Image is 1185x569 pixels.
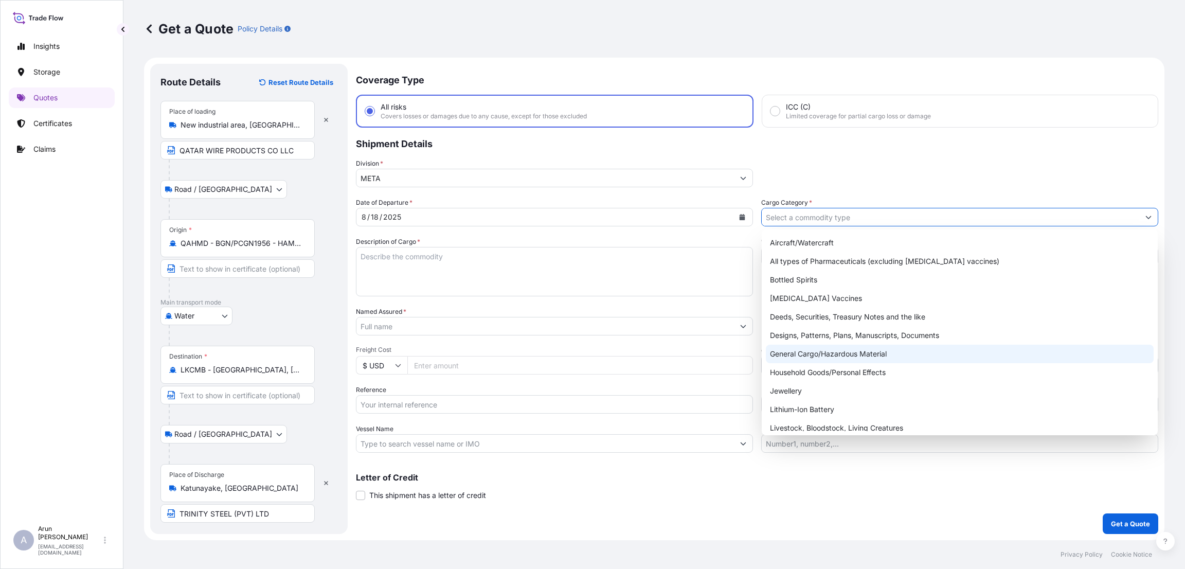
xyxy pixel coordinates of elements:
label: Marks & Numbers [761,424,814,434]
div: [MEDICAL_DATA] Vaccines [766,289,1154,308]
p: Get a Quote [144,21,234,37]
label: Reference [356,385,386,395]
button: Select transport [160,307,232,325]
label: CIF Markup [761,346,795,356]
input: Destination [181,365,302,375]
input: Text to appear on certificate [160,141,315,159]
button: Select transport [160,425,287,443]
div: % [761,356,781,375]
div: Jewellery [766,382,1154,400]
span: Duty Cost [761,385,1158,393]
span: A [21,535,27,545]
span: Commercial Invoice Value [761,237,1158,245]
span: Date of Departure [356,198,412,208]
div: Place of Discharge [169,471,224,479]
p: Shipment Details [356,128,1158,158]
input: Type to search division [356,169,734,187]
div: / [380,211,382,223]
div: Aircraft/Watercraft [766,234,1154,252]
label: Vessel Name [356,424,393,434]
input: Number1, number2,... [761,434,1158,453]
div: Bottled Spirits [766,271,1154,289]
p: Quotes [33,93,58,103]
input: Text to appear on certificate [160,504,315,523]
span: Limited coverage for partial cargo loss or damage [786,112,931,120]
p: Policy Details [238,24,282,34]
div: General Cargo/Hazardous Material [766,345,1154,363]
input: Type to search vessel name or IMO [356,434,734,453]
p: Insights [33,41,60,51]
input: Select a commodity type [762,208,1139,226]
p: Route Details [160,76,221,88]
div: Origin [169,226,192,234]
p: Letter of Credit [356,473,1158,482]
span: This shipment has a letter of credit [369,490,486,501]
label: Named Assured [356,307,406,317]
button: Show suggestions [734,434,752,453]
div: Deeds, Securities, Treasury Notes and the like [766,308,1154,326]
div: day, [370,211,380,223]
div: month, [361,211,367,223]
p: Claims [33,144,56,154]
input: Place of Discharge [181,483,302,493]
p: [EMAIL_ADDRESS][DOMAIN_NAME] [38,543,102,556]
span: ICC (C) [786,102,811,112]
div: / [367,211,370,223]
p: Storage [33,67,60,77]
div: Destination [169,352,207,361]
button: Show suggestions [1139,208,1158,226]
input: Text to appear on certificate [160,259,315,278]
span: Road / [GEOGRAPHIC_DATA] [174,429,272,439]
div: Livestock, Bloodstock, Living Creatures [766,419,1154,437]
span: Water [174,311,194,321]
p: Certificates [33,118,72,129]
div: Place of loading [169,108,216,116]
div: Lithium-Ion Battery [766,400,1154,419]
button: Show suggestions [734,317,752,335]
p: Reset Route Details [268,77,333,87]
label: Cargo Category [761,198,812,208]
div: Designs, Patterns, Plans, Manuscripts, Documents [766,326,1154,345]
div: All types of Pharmaceuticals (excluding [MEDICAL_DATA] vaccines) [766,252,1154,271]
div: year, [382,211,402,223]
button: Show suggestions [734,169,752,187]
input: Your internal reference [356,395,753,414]
label: Description of Cargo [356,237,420,247]
input: Place of loading [181,120,302,130]
input: Origin [181,238,302,248]
p: Privacy Policy [1061,550,1103,559]
p: Cookie Notice [1111,550,1152,559]
button: Select transport [160,180,287,199]
label: Division [356,158,383,169]
input: Enter amount [407,356,753,375]
input: Text to appear on certificate [160,386,315,404]
input: Full name [356,317,734,335]
span: Road / [GEOGRAPHIC_DATA] [174,184,272,194]
p: Main transport mode [160,298,337,307]
p: Coverage Type [356,64,1158,95]
span: Covers losses or damages due to any cause, except for those excluded [381,112,587,120]
span: All risks [381,102,406,112]
p: Arun [PERSON_NAME] [38,525,102,541]
button: Calendar [734,209,750,225]
div: Household Goods/Personal Effects [766,363,1154,382]
span: Freight Cost [356,346,753,354]
p: Get a Quote [1111,519,1150,529]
